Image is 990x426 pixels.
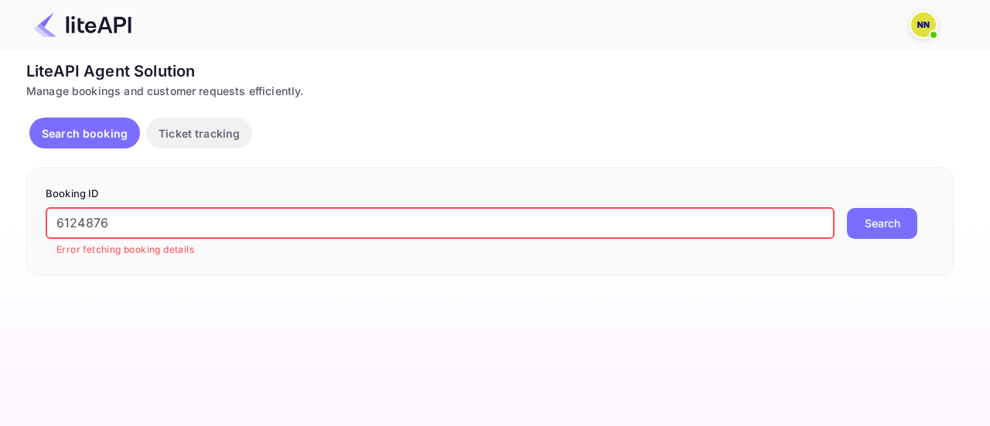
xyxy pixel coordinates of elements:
[46,208,835,239] input: Enter Booking ID (e.g., 63782194)
[34,12,131,37] img: LiteAPI Logo
[847,208,917,239] button: Search
[56,242,824,257] p: Error fetching booking details
[911,12,936,37] img: N/A N/A
[46,186,935,202] p: Booking ID
[42,125,128,141] p: Search booking
[26,60,954,83] div: LiteAPI Agent Solution
[159,125,240,141] p: Ticket tracking
[26,83,954,99] div: Manage bookings and customer requests efficiently.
